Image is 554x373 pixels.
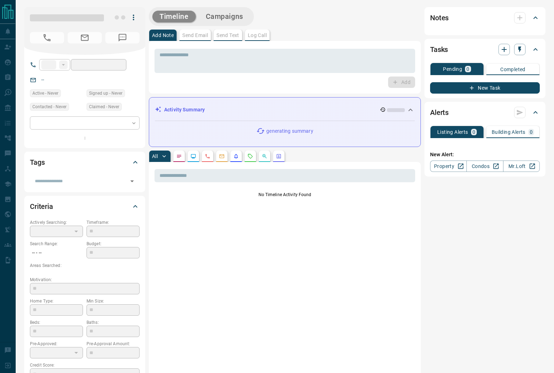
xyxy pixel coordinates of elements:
svg: Notes [176,153,182,159]
h2: Criteria [30,201,53,212]
div: Tasks [430,41,540,58]
svg: Listing Alerts [233,153,239,159]
p: Budget: [87,241,140,247]
p: All [152,154,158,159]
p: generating summary [266,127,313,135]
span: No Number [105,32,140,43]
p: Motivation: [30,277,140,283]
div: Notes [430,9,540,26]
svg: Calls [205,153,210,159]
span: Signed up - Never [89,90,122,97]
span: Claimed - Never [89,103,119,110]
p: 0 [530,130,533,135]
span: Active - Never [32,90,58,97]
p: 0 [466,67,469,72]
h2: Notes [430,12,449,23]
svg: Emails [219,153,225,159]
p: No Timeline Activity Found [155,191,415,198]
h2: Alerts [430,107,449,118]
button: Campaigns [199,11,250,22]
p: Pre-Approval Amount: [87,341,140,347]
p: Actively Searching: [30,219,83,226]
a: -- [41,77,44,83]
p: Home Type: [30,298,83,304]
span: Contacted - Never [32,103,67,110]
svg: Lead Browsing Activity [190,153,196,159]
div: Criteria [30,198,140,215]
h2: Tags [30,157,45,168]
p: Timeframe: [87,219,140,226]
p: Pending [443,67,462,72]
a: Property [430,161,467,172]
div: Activity Summary [155,103,415,116]
button: New Task [430,82,540,94]
button: Open [127,176,137,186]
p: Min Size: [87,298,140,304]
div: Alerts [430,104,540,121]
button: Timeline [152,11,196,22]
p: Pre-Approved: [30,341,83,347]
a: Mr.Loft [503,161,540,172]
p: Add Note [152,33,174,38]
p: Building Alerts [492,130,526,135]
p: Baths: [87,319,140,326]
p: Listing Alerts [437,130,468,135]
svg: Agent Actions [276,153,282,159]
p: Completed [500,67,526,72]
p: Activity Summary [164,106,205,114]
p: -- - -- [30,247,83,259]
span: No Number [30,32,64,43]
svg: Requests [247,153,253,159]
h2: Tasks [430,44,448,55]
p: 0 [472,130,475,135]
svg: Opportunities [262,153,267,159]
span: No Email [68,32,102,43]
p: Beds: [30,319,83,326]
p: Areas Searched: [30,262,140,269]
p: New Alert: [430,151,540,158]
p: Credit Score: [30,362,140,368]
p: Search Range: [30,241,83,247]
div: Tags [30,154,140,171]
a: Condos [466,161,503,172]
